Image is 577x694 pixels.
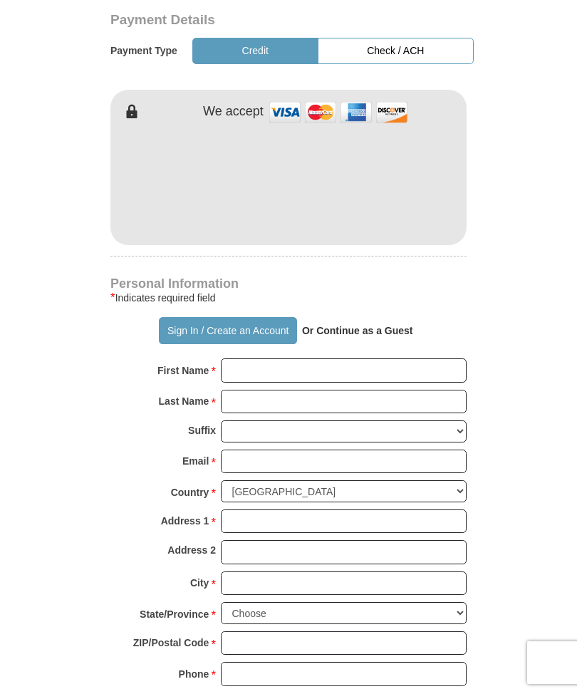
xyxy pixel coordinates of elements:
[133,633,209,653] strong: ZIP/Postal Code
[110,278,467,289] h4: Personal Information
[140,604,209,624] strong: State/Province
[161,511,209,531] strong: Address 1
[179,664,209,684] strong: Phone
[302,325,413,336] strong: Or Continue as a Guest
[110,12,474,29] h3: Payment Details
[318,38,474,64] button: Check / ACH
[110,45,177,57] h5: Payment Type
[267,97,410,128] img: credit cards accepted
[190,573,209,593] strong: City
[203,104,264,120] h4: We accept
[182,451,209,471] strong: Email
[159,317,296,344] button: Sign In / Create an Account
[188,420,216,440] strong: Suffix
[159,391,209,411] strong: Last Name
[110,289,467,306] div: Indicates required field
[171,482,209,502] strong: Country
[192,38,318,64] button: Credit
[157,361,209,380] strong: First Name
[167,540,216,560] strong: Address 2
